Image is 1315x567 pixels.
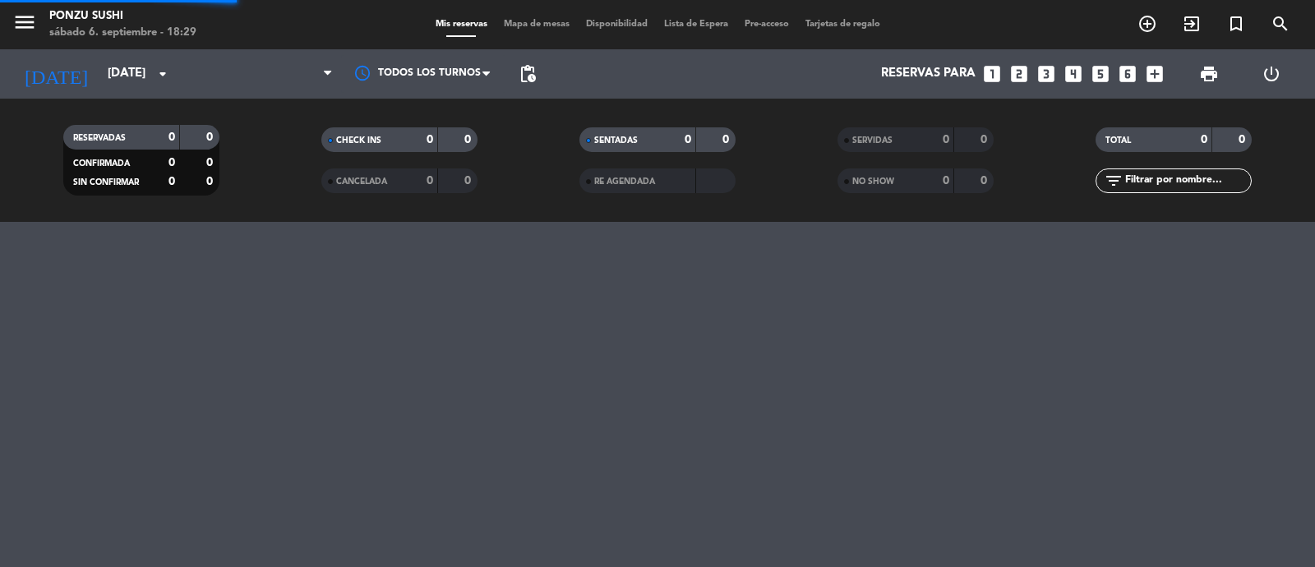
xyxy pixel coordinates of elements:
[1199,64,1219,84] span: print
[49,8,196,25] div: Ponzu Sushi
[852,177,894,186] span: NO SHOW
[336,177,387,186] span: CANCELADA
[518,64,538,84] span: pending_actions
[168,157,175,168] strong: 0
[722,134,732,145] strong: 0
[73,159,130,168] span: CONFIRMADA
[73,178,139,187] span: SIN CONFIRMAR
[943,134,949,145] strong: 0
[1008,63,1030,85] i: looks_two
[12,56,99,92] i: [DATE]
[12,10,37,40] button: menu
[594,177,655,186] span: RE AGENDADA
[852,136,893,145] span: SERVIDAS
[73,134,126,142] span: RESERVADAS
[578,20,656,29] span: Disponibilidad
[1144,63,1165,85] i: add_box
[168,131,175,143] strong: 0
[1124,172,1251,190] input: Filtrar por nombre...
[206,176,216,187] strong: 0
[1240,49,1303,99] div: LOG OUT
[496,20,578,29] span: Mapa de mesas
[797,20,888,29] span: Tarjetas de regalo
[1117,63,1138,85] i: looks_6
[1090,63,1111,85] i: looks_5
[1239,134,1248,145] strong: 0
[1182,14,1202,34] i: exit_to_app
[12,10,37,35] i: menu
[1201,134,1207,145] strong: 0
[427,134,433,145] strong: 0
[168,176,175,187] strong: 0
[336,136,381,145] span: CHECK INS
[980,134,990,145] strong: 0
[206,157,216,168] strong: 0
[427,175,433,187] strong: 0
[685,134,691,145] strong: 0
[206,131,216,143] strong: 0
[656,20,736,29] span: Lista de Espera
[49,25,196,41] div: sábado 6. septiembre - 18:29
[464,134,474,145] strong: 0
[1036,63,1057,85] i: looks_3
[1271,14,1290,34] i: search
[427,20,496,29] span: Mis reservas
[153,64,173,84] i: arrow_drop_down
[980,175,990,187] strong: 0
[1063,63,1084,85] i: looks_4
[594,136,638,145] span: SENTADAS
[1262,64,1281,84] i: power_settings_new
[1105,136,1131,145] span: TOTAL
[981,63,1003,85] i: looks_one
[1104,171,1124,191] i: filter_list
[464,175,474,187] strong: 0
[736,20,797,29] span: Pre-acceso
[881,67,976,81] span: Reservas para
[1137,14,1157,34] i: add_circle_outline
[1226,14,1246,34] i: turned_in_not
[943,175,949,187] strong: 0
